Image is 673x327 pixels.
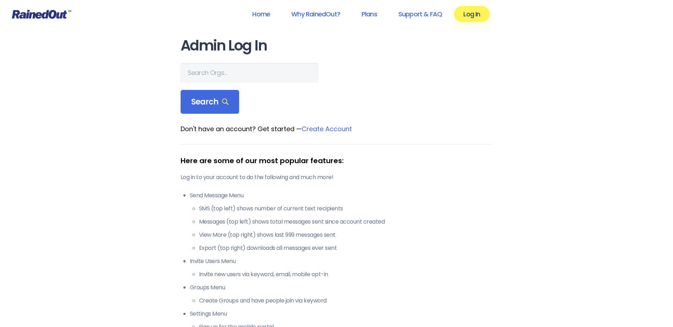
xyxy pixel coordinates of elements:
a: Home [243,6,279,22]
li: Send Message Menu [190,191,493,252]
li: Messages (top left) shows total messages sent since account created [199,218,493,226]
li: Export (top right) downloads all messages ever sent [199,244,493,252]
p: Log in to your account to do the following and much more! [181,173,493,182]
a: Support & FAQ [389,6,451,22]
span: Search [191,97,229,107]
a: Create Account [302,124,352,133]
li: Groups Menu [190,283,493,305]
a: Plans [352,6,386,22]
li: Create Groups and have people join via keyword [199,296,493,305]
div: Search [181,90,239,114]
li: SMS (top left) shows number of current text recipients [199,204,493,213]
li: Invite new users via keyword, email, mobile opt-in [199,270,493,279]
div: Here are some of our most popular features: [181,155,493,166]
input: Search Orgs… [181,63,318,83]
a: Why RainedOut? [282,6,349,22]
li: View More (top right) shows last 999 messages sent [199,231,493,239]
a: Log In [454,6,489,22]
h1: Admin Log In [181,38,493,54]
li: Invite Users Menu [190,257,493,279]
